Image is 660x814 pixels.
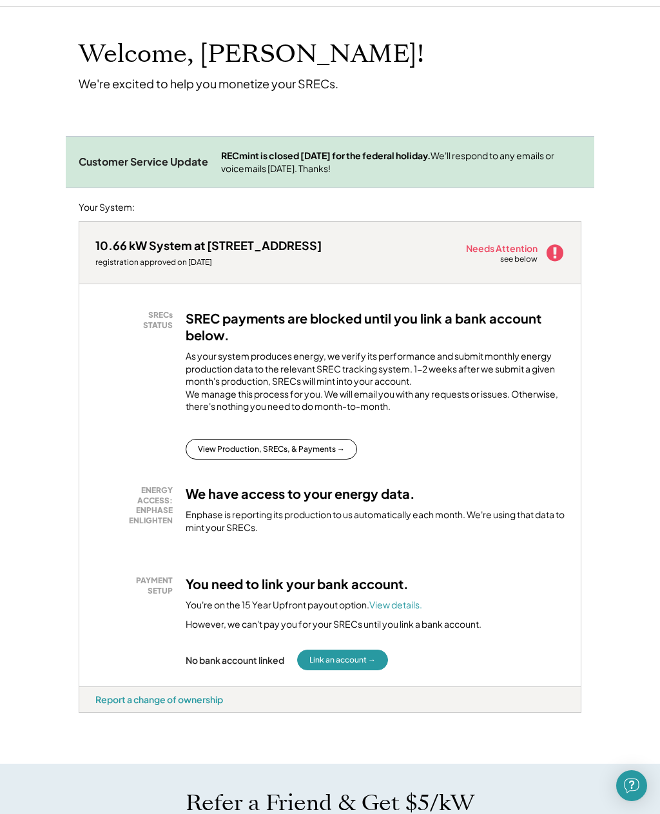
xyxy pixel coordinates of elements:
[221,150,431,161] strong: RECmint is closed [DATE] for the federal holiday.
[369,599,422,610] a: View details.
[186,599,422,612] div: You're on the 15 Year Upfront payout option.
[102,576,173,596] div: PAYMENT SETUP
[186,485,415,502] h3: We have access to your energy data.
[95,693,223,705] div: Report a change of ownership
[79,713,114,718] div: ypncstqz - DC Solar
[79,155,208,169] div: Customer Service Update
[186,509,565,534] div: Enphase is reporting its production to us automatically each month. We're using that data to mint...
[186,618,481,631] div: However, we can't pay you for your SRECs until you link a bank account.
[500,254,539,265] div: see below
[79,39,424,70] h1: Welcome, [PERSON_NAME]!
[79,201,135,214] div: Your System:
[186,350,565,420] div: As your system produces energy, we verify its performance and submit monthly energy production da...
[95,257,322,267] div: registration approved on [DATE]
[186,576,409,592] h3: You need to link your bank account.
[616,770,647,801] div: Open Intercom Messenger
[79,76,338,91] div: We're excited to help you monetize your SRECs.
[186,310,565,344] h3: SREC payments are blocked until you link a bank account below.
[221,150,581,175] div: We'll respond to any emails or voicemails [DATE]. Thanks!
[466,244,539,253] div: Needs Attention
[297,650,388,670] button: Link an account →
[102,485,173,525] div: ENERGY ACCESS: ENPHASE ENLIGHTEN
[186,439,357,460] button: View Production, SRECs, & Payments →
[95,238,322,253] div: 10.66 kW System at [STREET_ADDRESS]
[186,654,284,666] div: No bank account linked
[102,310,173,330] div: SRECs STATUS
